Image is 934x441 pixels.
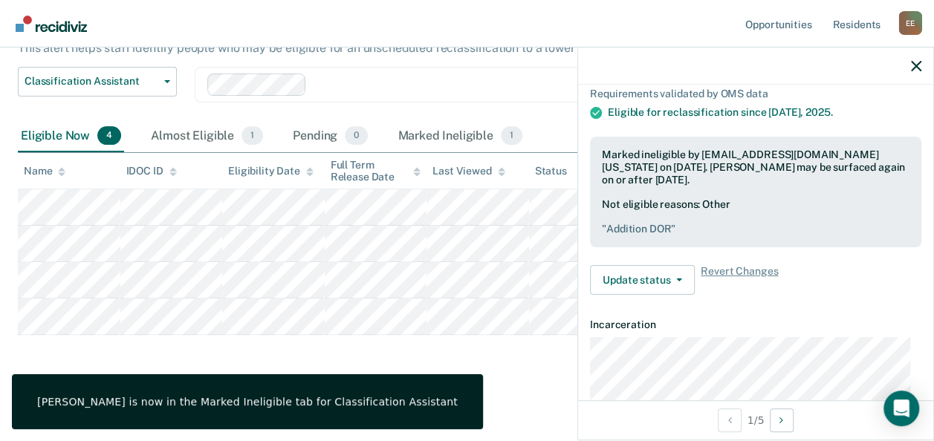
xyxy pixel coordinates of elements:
[25,75,158,88] span: Classification Assistant
[590,265,695,295] button: Update status
[18,41,653,55] p: This alert helps staff identify people who may be eligible for an unscheduled reclassification to...
[148,120,266,153] div: Almost Eligible
[290,120,371,153] div: Pending
[602,198,909,235] div: Not eligible reasons: Other
[345,126,368,146] span: 0
[602,223,909,235] pre: " Addition DOR "
[898,11,922,35] div: E E
[898,11,922,35] button: Profile dropdown button
[228,165,314,177] div: Eligibility Date
[97,126,121,146] span: 4
[578,400,933,440] div: 1 / 5
[24,165,65,177] div: Name
[590,88,921,100] div: Requirements validated by OMS data
[395,120,525,153] div: Marked Ineligible
[770,408,794,432] button: Next Opportunity
[805,106,832,118] span: 2025.
[602,148,909,186] div: Marked ineligible by [EMAIL_ADDRESS][DOMAIN_NAME][US_STATE] on [DATE]. [PERSON_NAME] may be surfa...
[590,318,921,331] dt: Incarceration
[37,395,458,408] div: [PERSON_NAME] is now in the Marked Ineligible tab for Classification Assistant
[331,159,421,184] div: Full Term Release Date
[608,106,921,119] div: Eligible for reclassification since [DATE],
[718,408,742,432] button: Previous Opportunity
[701,265,778,295] span: Revert Changes
[535,165,567,177] div: Status
[432,165,505,177] div: Last Viewed
[501,126,522,146] span: 1
[18,120,124,153] div: Eligible Now
[883,391,919,426] div: Open Intercom Messenger
[126,165,177,177] div: IDOC ID
[241,126,263,146] span: 1
[16,16,87,32] img: Recidiviz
